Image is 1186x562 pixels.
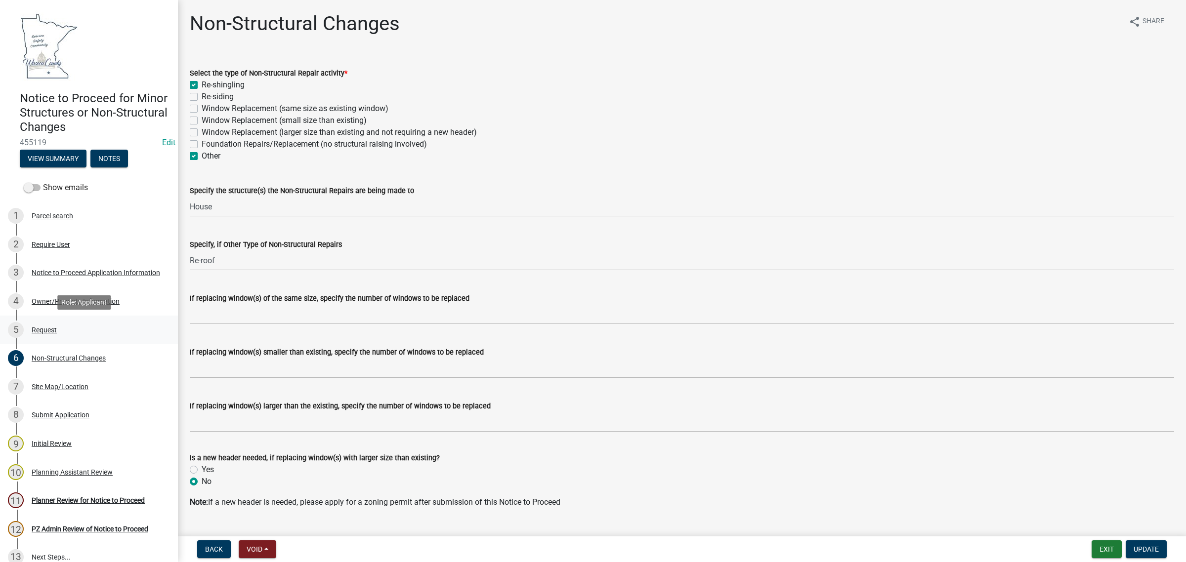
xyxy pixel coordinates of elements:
img: Waseca County, Minnesota [20,10,78,81]
div: Initial Review [32,440,72,447]
div: Role: Applicant [57,295,111,310]
h4: Notice to Proceed for Minor Structures or Non-Structural Changes [20,91,170,134]
div: 1 [8,208,24,224]
div: 9 [8,436,24,451]
label: Re-shingling [202,79,245,91]
wm-modal-confirm: Summary [20,156,86,163]
button: Update [1126,540,1167,558]
label: If replacing window(s) larger than the existing, specify the number of windows to be replaced [190,403,491,410]
span: 455119 [20,138,158,147]
div: Planning Assistant Review [32,469,113,476]
div: Notice to Proceed Application Information [32,269,160,276]
div: Submit Application [32,411,89,418]
button: Exit [1092,540,1122,558]
span: Back [205,545,223,553]
label: If replacing window(s) smaller than existing, specify the number of windows to be replaced [190,349,484,356]
label: Select the type of Non-Structural Repair activity [190,70,347,77]
div: Non-Structural Changes [32,355,106,361]
label: Window Replacement (small size than existing) [202,115,367,126]
div: Require User [32,241,70,248]
div: Owner/Property Information [32,298,120,305]
h1: Non-Structural Changes [190,12,400,36]
label: Other [202,150,220,162]
div: 6 [8,350,24,366]
button: shareShare [1121,12,1172,31]
div: 3 [8,265,24,281]
div: PZ Admin Review of Notice to Proceed [32,525,148,532]
label: Window Replacement (larger size than existing and not requiring a new header) [202,126,477,138]
button: View Summary [20,150,86,167]
a: Edit [162,138,175,147]
label: Specify the structure(s) the Non-Structural Repairs are being made to [190,188,414,195]
p: If a new header is needed, please apply for a zoning permit after submission of this Notice to Pr... [190,496,1174,508]
div: 10 [8,464,24,480]
button: Void [239,540,276,558]
div: Site Map/Location [32,383,88,390]
div: 11 [8,492,24,508]
span: Share [1143,16,1164,28]
label: Foundation Repairs/Replacement (no structural raising involved) [202,138,427,150]
label: Show emails [24,182,88,194]
div: Parcel search [32,212,73,219]
div: 4 [8,293,24,309]
label: No [202,476,212,487]
div: Request [32,326,57,333]
i: share [1129,16,1141,28]
div: 8 [8,407,24,423]
button: Back [197,540,231,558]
span: Update [1134,545,1159,553]
div: 2 [8,237,24,252]
span: Void [247,545,262,553]
label: If replacing window(s) of the same size, specify the number of windows to be replaced [190,295,469,302]
wm-modal-confirm: Edit Application Number [162,138,175,147]
strong: Note: [190,497,208,507]
label: Re-siding [202,91,234,103]
div: 7 [8,379,24,395]
div: 12 [8,521,24,537]
label: Yes [202,464,214,476]
label: Window Replacement (same size as existing window) [202,103,388,115]
label: Is a new header needed, if replacing window(s) with larger size than existing? [190,455,440,462]
div: Planner Review for Notice to Proceed [32,497,145,504]
div: 5 [8,322,24,338]
wm-modal-confirm: Notes [90,156,128,163]
button: Notes [90,150,128,167]
label: Specify, if Other Type of Non-Structural Repairs [190,241,342,248]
